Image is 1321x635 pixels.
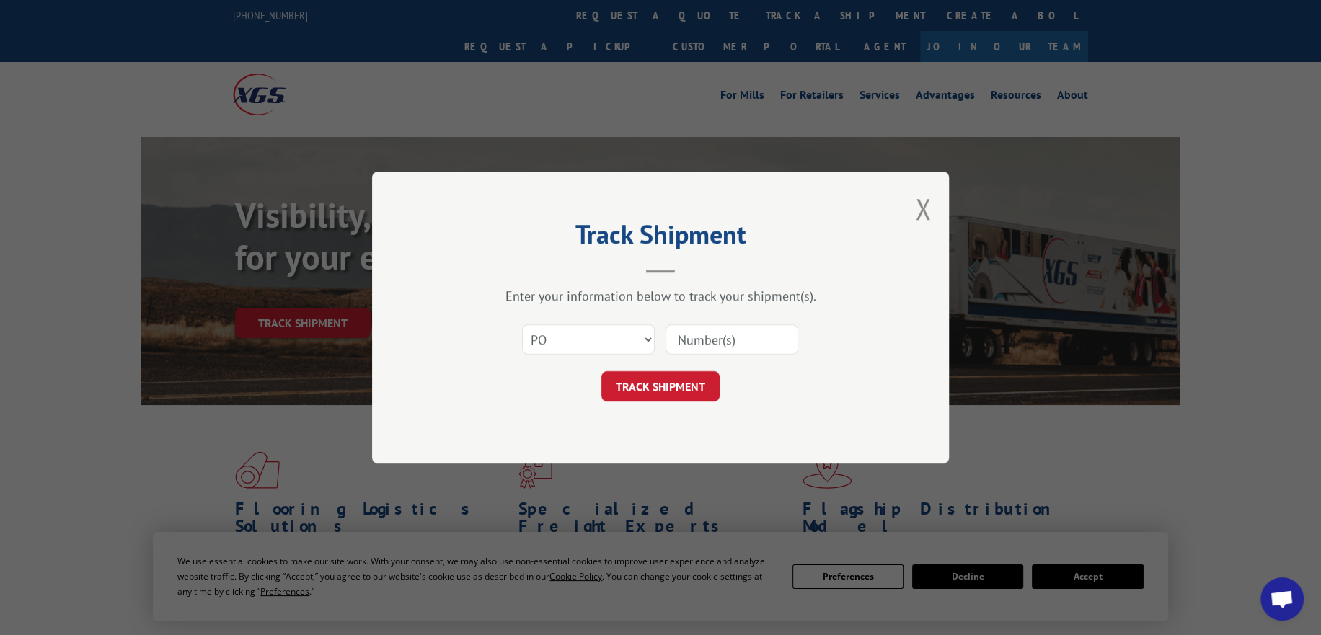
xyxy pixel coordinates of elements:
button: TRACK SHIPMENT [601,371,720,401]
div: Enter your information below to track your shipment(s). [444,288,877,304]
input: Number(s) [666,324,798,355]
button: Close modal [915,190,931,228]
a: Open chat [1260,577,1304,621]
h2: Track Shipment [444,224,877,252]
